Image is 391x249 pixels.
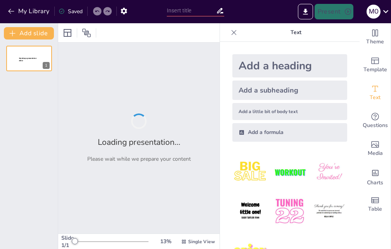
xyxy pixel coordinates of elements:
[363,65,387,74] span: Template
[232,154,268,190] img: 1.jpeg
[87,155,191,163] p: Please wait while we prepare your content
[6,5,53,17] button: My Library
[367,179,383,187] span: Charts
[298,4,313,19] button: Export to PowerPoint
[156,238,175,245] div: 13 %
[4,27,54,39] button: Add slide
[363,121,388,130] span: Questions
[232,81,347,100] div: Add a subheading
[272,193,308,229] img: 5.jpeg
[232,54,347,77] div: Add a heading
[311,154,347,190] img: 3.jpeg
[360,51,391,79] div: Add ready made slides
[370,93,381,102] span: Text
[311,193,347,229] img: 6.jpeg
[360,163,391,191] div: Add charts and graphs
[43,62,50,69] div: 1
[367,5,381,19] div: M O
[367,4,381,19] button: M O
[6,46,52,71] div: 1
[167,5,216,16] input: Insert title
[360,107,391,135] div: Get real-time input from your audience
[61,234,74,249] div: Slide 1 / 1
[188,239,215,245] span: Single View
[360,135,391,163] div: Add images, graphics, shapes or video
[82,28,91,38] span: Position
[315,4,353,19] button: Present
[59,8,83,15] div: Saved
[98,137,180,148] h2: Loading presentation...
[232,193,268,229] img: 4.jpeg
[360,79,391,107] div: Add text boxes
[366,38,384,46] span: Theme
[368,205,382,213] span: Table
[240,23,352,42] p: Text
[368,149,383,158] span: Media
[360,23,391,51] div: Change the overall theme
[272,154,308,190] img: 2.jpeg
[61,27,74,39] div: Layout
[232,123,347,142] div: Add a formula
[360,191,391,218] div: Add a table
[19,57,36,62] span: Sendsteps presentation editor
[232,103,347,120] div: Add a little bit of body text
